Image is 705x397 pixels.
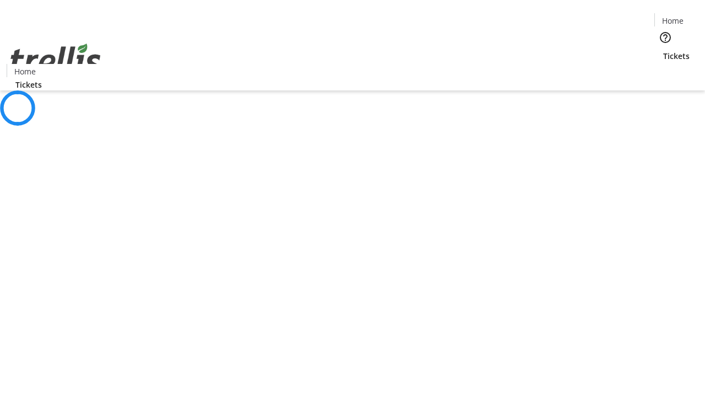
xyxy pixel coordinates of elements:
span: Tickets [663,50,690,62]
span: Tickets [15,79,42,90]
button: Cart [654,62,676,84]
button: Help [654,26,676,49]
a: Tickets [654,50,698,62]
a: Tickets [7,79,51,90]
img: Orient E2E Organization WaCTkDsiJL's Logo [7,31,105,87]
a: Home [7,66,42,77]
a: Home [655,15,690,26]
span: Home [662,15,684,26]
span: Home [14,66,36,77]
